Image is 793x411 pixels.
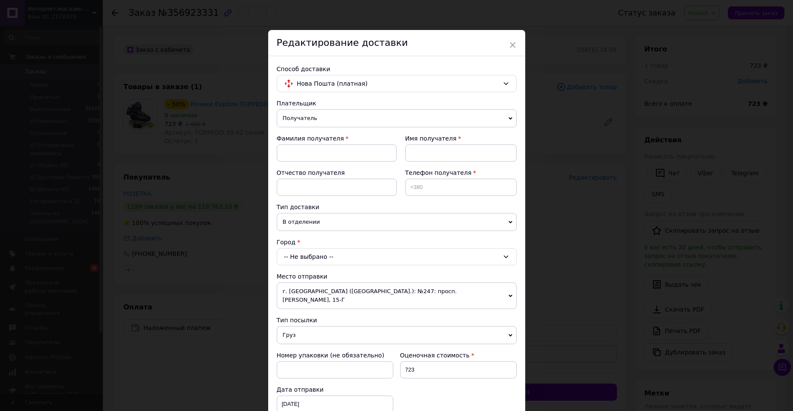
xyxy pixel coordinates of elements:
span: Плательщик [277,100,317,107]
span: × [509,38,517,52]
span: Получатель [277,109,517,127]
input: +380 [405,179,517,196]
span: Тип доставки [277,204,320,210]
span: Место отправки [277,273,328,280]
span: г. [GEOGRAPHIC_DATA] ([GEOGRAPHIC_DATA].): №247: просп. [PERSON_NAME], 15-Г [277,282,517,309]
div: Оценочная стоимость [400,351,517,360]
span: Телефон получателя [405,169,472,176]
span: Имя получателя [405,135,457,142]
span: Фамилия получателя [277,135,344,142]
div: Редактирование доставки [268,30,525,56]
span: Груз [277,326,517,344]
span: В отделении [277,213,517,231]
div: -- Не выбрано -- [277,248,517,265]
span: Тип посылки [277,317,317,324]
div: Номер упаковки (не обязательно) [277,351,393,360]
span: Нова Пошта (платная) [297,79,499,88]
div: Способ доставки [277,65,517,73]
div: Город [277,238,517,246]
span: Отчество получателя [277,169,345,176]
div: Дата отправки [277,385,393,394]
